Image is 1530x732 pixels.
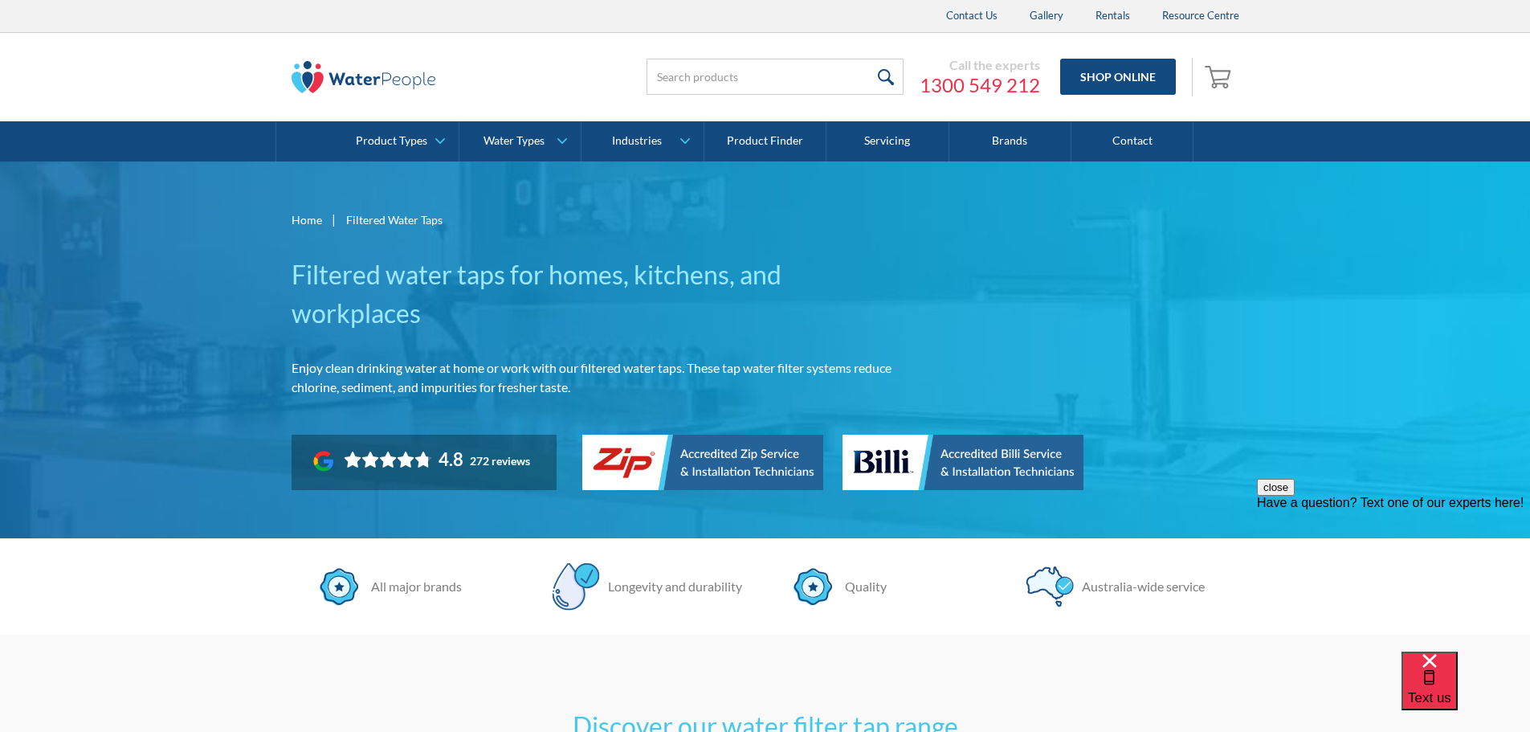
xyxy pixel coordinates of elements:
[292,256,908,333] h1: Filtered water taps for homes, kitchens, and workplaces
[1401,652,1530,732] iframe: podium webchat widget bubble
[459,121,581,162] a: Water Types
[356,134,427,148] div: Product Types
[1257,479,1530,672] iframe: podium webchat widget prompt
[612,134,662,148] div: Industries
[826,121,949,162] a: Servicing
[949,121,1071,162] a: Brands
[1074,577,1205,596] div: Australia-wide service
[330,210,338,229] div: |
[363,577,462,596] div: All major brands
[470,455,530,468] div: 272 reviews
[920,57,1040,73] div: Call the experts
[920,73,1040,97] a: 1300 549 212
[837,577,887,596] div: Quality
[600,577,742,596] div: Longevity and durability
[337,121,459,162] a: Product Types
[704,121,826,162] a: Product Finder
[292,61,436,93] img: The Water People
[292,211,322,228] a: Home
[1201,58,1239,96] a: Open empty cart
[439,448,463,471] div: 4.8
[1071,121,1193,162] a: Contact
[1060,59,1176,95] a: Shop Online
[483,134,545,148] div: Water Types
[346,211,443,228] div: Filtered Water Taps
[647,59,904,95] input: Search products
[1205,63,1235,89] img: shopping cart
[581,121,703,162] a: Industries
[344,448,463,471] div: Rating: 4.8 out of 5
[292,358,908,397] p: Enjoy clean drinking water at home or work with our filtered water taps. These tap water filter s...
